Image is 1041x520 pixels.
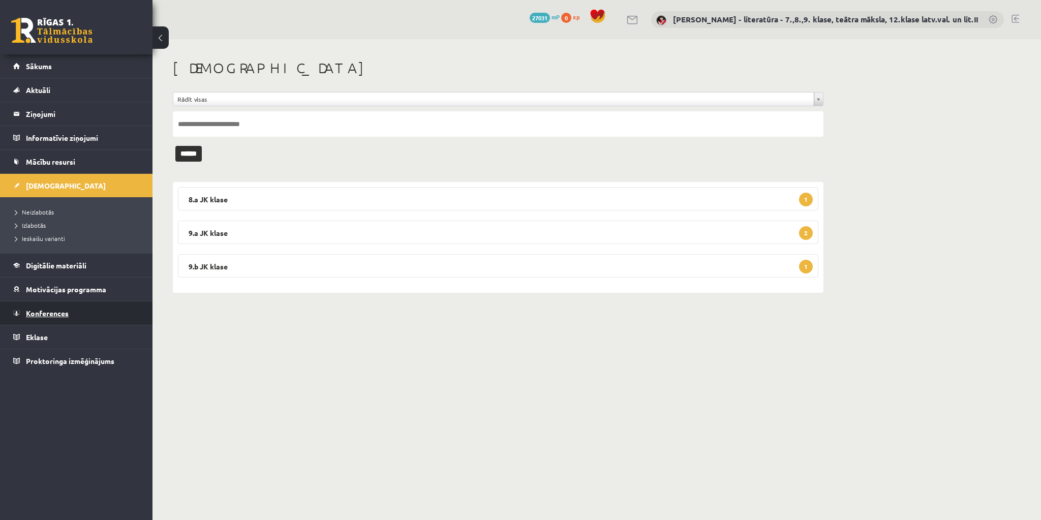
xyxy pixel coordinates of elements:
[15,221,142,230] a: Izlabotās
[561,13,571,23] span: 0
[178,221,818,244] legend: 9.a JK klase
[13,54,140,78] a: Sākums
[13,102,140,126] a: Ziņojumi
[13,325,140,349] a: Eklase
[799,193,813,206] span: 1
[561,13,585,21] a: 0 xp
[11,18,93,43] a: Rīgas 1. Tālmācības vidusskola
[26,261,86,270] span: Digitālie materiāli
[13,349,140,373] a: Proktoringa izmēģinājums
[13,278,140,301] a: Motivācijas programma
[552,13,560,21] span: mP
[573,13,579,21] span: xp
[15,207,142,217] a: Neizlabotās
[13,78,140,102] a: Aktuāli
[26,309,69,318] span: Konferences
[26,102,140,126] legend: Ziņojumi
[26,157,75,166] span: Mācību resursi
[26,126,140,149] legend: Informatīvie ziņojumi
[26,85,50,95] span: Aktuāli
[530,13,550,23] span: 27031
[799,226,813,240] span: 2
[15,234,65,242] span: Ieskaišu varianti
[177,93,810,106] span: Rādīt visas
[178,254,818,278] legend: 9.b JK klase
[13,254,140,277] a: Digitālie materiāli
[15,208,54,216] span: Neizlabotās
[26,62,52,71] span: Sākums
[13,301,140,325] a: Konferences
[26,356,114,365] span: Proktoringa izmēģinājums
[13,174,140,197] a: [DEMOGRAPHIC_DATA]
[530,13,560,21] a: 27031 mP
[15,221,46,229] span: Izlabotās
[173,59,823,77] h1: [DEMOGRAPHIC_DATA]
[673,14,978,24] a: [PERSON_NAME] - literatūra - 7.,8.,9. klase, teātra māksla, 12.klase latv.val. un lit.II
[13,126,140,149] a: Informatīvie ziņojumi
[15,234,142,243] a: Ieskaišu varianti
[173,93,823,106] a: Rādīt visas
[13,150,140,173] a: Mācību resursi
[26,181,106,190] span: [DEMOGRAPHIC_DATA]
[26,332,48,342] span: Eklase
[799,260,813,273] span: 1
[656,15,666,25] img: Sandra Saulīte - literatūra - 7.,8.,9. klase, teātra māksla, 12.klase latv.val. un lit.II
[178,187,818,210] legend: 8.a JK klase
[26,285,106,294] span: Motivācijas programma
